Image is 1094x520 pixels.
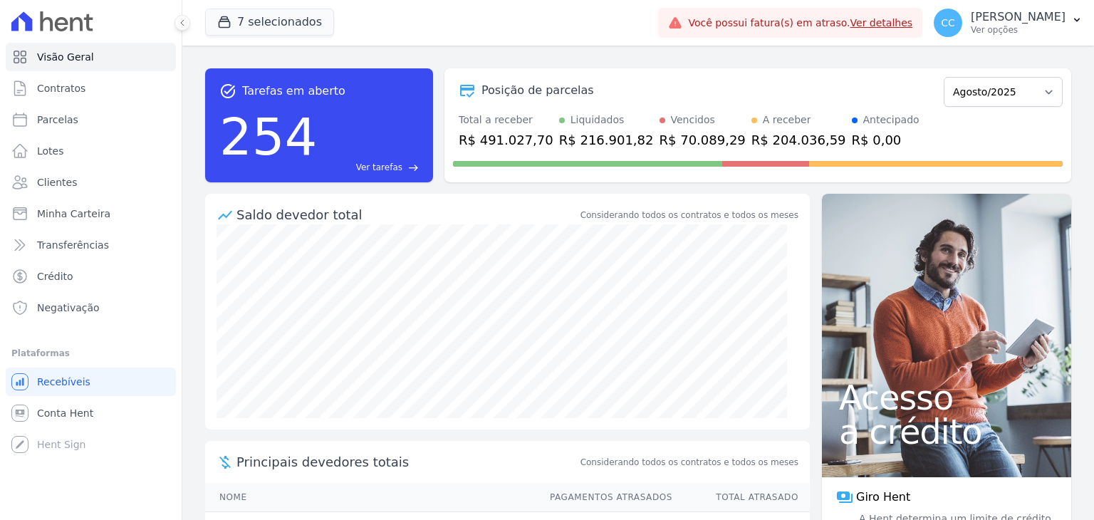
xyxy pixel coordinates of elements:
a: Visão Geral [6,43,176,71]
span: a crédito [839,415,1054,449]
a: Clientes [6,168,176,197]
div: R$ 491.027,70 [459,130,553,150]
div: Liquidados [571,113,625,128]
span: Principais devedores totais [236,452,578,472]
a: Ver detalhes [850,17,913,28]
button: 7 selecionados [205,9,334,36]
p: [PERSON_NAME] [971,10,1066,24]
a: Minha Carteira [6,199,176,228]
span: Parcelas [37,113,78,127]
span: Recebíveis [37,375,90,389]
div: 254 [219,100,317,174]
span: Contratos [37,81,85,95]
span: Acesso [839,380,1054,415]
a: Conta Hent [6,399,176,427]
span: Considerando todos os contratos e todos os meses [580,456,798,469]
span: Clientes [37,175,77,189]
span: Giro Hent [856,489,910,506]
span: Minha Carteira [37,207,110,221]
th: Total Atrasado [673,483,810,512]
div: Considerando todos os contratos e todos os meses [580,209,798,222]
div: Total a receber [459,113,553,128]
div: Posição de parcelas [481,82,594,99]
a: Negativação [6,293,176,322]
span: Transferências [37,238,109,252]
div: A receber [763,113,811,128]
a: Transferências [6,231,176,259]
span: Ver tarefas [356,161,402,174]
button: CC [PERSON_NAME] Ver opções [922,3,1094,43]
a: Crédito [6,262,176,291]
div: Plataformas [11,345,170,362]
span: CC [941,18,955,28]
a: Ver tarefas east [323,161,419,174]
a: Recebíveis [6,368,176,396]
div: Saldo devedor total [236,205,578,224]
div: R$ 216.901,82 [559,130,654,150]
div: R$ 70.089,29 [660,130,746,150]
span: Lotes [37,144,64,158]
a: Contratos [6,74,176,103]
div: Vencidos [671,113,715,128]
span: Tarefas em aberto [242,83,345,100]
a: Lotes [6,137,176,165]
span: Negativação [37,301,100,315]
a: Parcelas [6,105,176,134]
span: Visão Geral [37,50,94,64]
div: R$ 0,00 [852,130,920,150]
span: task_alt [219,83,236,100]
th: Nome [205,483,536,512]
span: Conta Hent [37,406,93,420]
span: Crédito [37,269,73,284]
th: Pagamentos Atrasados [536,483,673,512]
p: Ver opções [971,24,1066,36]
span: east [408,162,419,173]
div: Antecipado [863,113,920,128]
span: Você possui fatura(s) em atraso. [688,16,912,31]
div: R$ 204.036,59 [751,130,846,150]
